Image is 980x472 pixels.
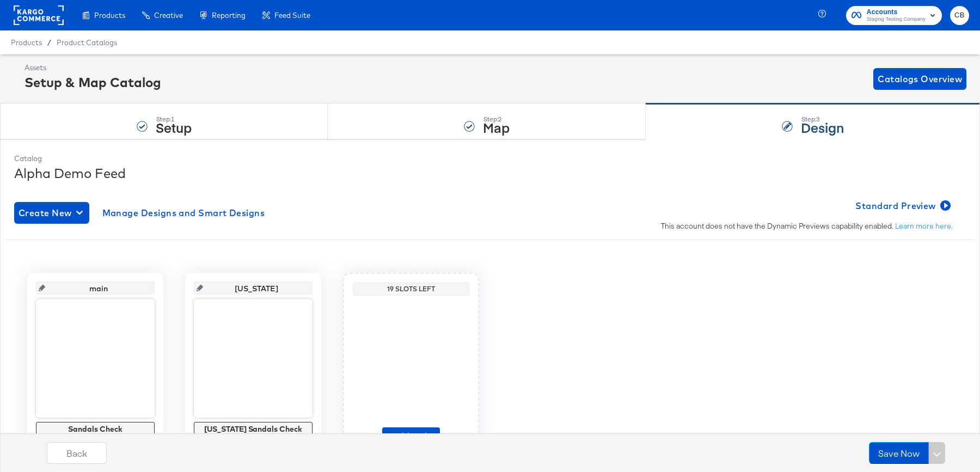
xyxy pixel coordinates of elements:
[855,198,948,213] span: Standard Preview
[57,38,117,47] a: Product Catalogs
[895,221,953,231] a: Learn more here.
[102,205,265,220] span: Manage Designs and Smart Designs
[873,68,966,90] button: Catalogs Overview
[11,38,42,47] span: Products
[851,195,953,217] button: Standard Preview
[156,118,192,136] strong: Setup
[661,221,953,231] span: This account does not have the Dynamic Previews capability enabled.
[14,154,966,164] div: Catalog
[24,63,161,73] div: Assets
[47,442,107,464] button: Back
[950,6,969,25] button: CB
[846,6,942,25] button: AccountsStaging Testing Company
[878,71,962,87] span: Catalogs Overview
[154,11,183,20] span: Creative
[19,205,85,220] span: Create New
[98,202,269,224] button: Manage Designs and Smart Designs
[94,11,125,20] span: Products
[274,11,310,20] span: Feed Suite
[24,73,161,91] div: Setup & Map Catalog
[867,15,926,24] span: Staging Testing Company
[801,115,844,123] div: Step: 3
[14,164,966,182] div: Alpha Demo Feed
[356,285,467,293] div: 19 Slots Left
[483,118,510,136] strong: Map
[42,38,57,47] span: /
[483,115,510,123] div: Step: 2
[867,7,926,18] span: Accounts
[801,118,844,136] strong: Design
[14,202,89,224] button: Create New
[869,442,929,464] button: Save Now
[212,11,246,20] span: Reporting
[156,115,192,123] div: Step: 1
[954,9,965,22] span: CB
